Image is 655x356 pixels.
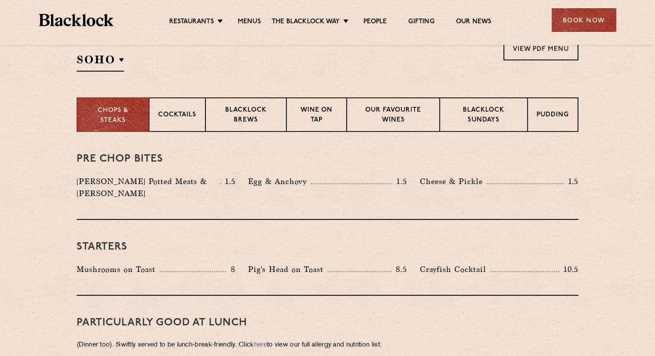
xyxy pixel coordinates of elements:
[537,110,569,121] p: Pudding
[420,175,487,187] p: Cheese & Pickle
[248,263,328,275] p: Pig's Head on Toast
[77,175,220,200] p: [PERSON_NAME] Potted Meats & [PERSON_NAME]
[77,317,578,328] h3: PARTICULARLY GOOD AT LUNCH
[39,14,114,26] img: BL_Textured_Logo-footer-cropped.svg
[254,342,267,348] a: here
[77,241,578,253] h3: Starters
[564,176,578,187] p: 1.5
[559,264,578,275] p: 10.5
[214,106,277,126] p: Blacklock Brews
[238,18,261,27] a: Menus
[363,18,387,27] a: People
[77,263,160,275] p: Mushrooms on Toast
[86,106,140,125] p: Chops & Steaks
[77,339,578,351] p: (Dinner too). Swiftly served to be lunch-break-friendly. Click to view our full allergy and nutri...
[248,175,311,187] p: Egg & Anchovy
[503,37,578,60] a: View PDF Menu
[449,106,518,126] p: Blacklock Sundays
[272,18,340,27] a: The Blacklock Way
[408,18,434,27] a: Gifting
[226,264,235,275] p: 8
[392,176,407,187] p: 1.5
[420,263,490,275] p: Crayfish Cocktail
[77,153,578,165] h3: Pre Chop Bites
[391,264,407,275] p: 8.5
[356,106,430,126] p: Our favourite wines
[77,52,124,72] h2: SOHO
[295,106,338,126] p: Wine on Tap
[456,18,492,27] a: Our News
[552,8,616,32] div: Book Now
[169,18,214,27] a: Restaurants
[158,110,196,121] p: Cocktails
[221,176,236,187] p: 1.5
